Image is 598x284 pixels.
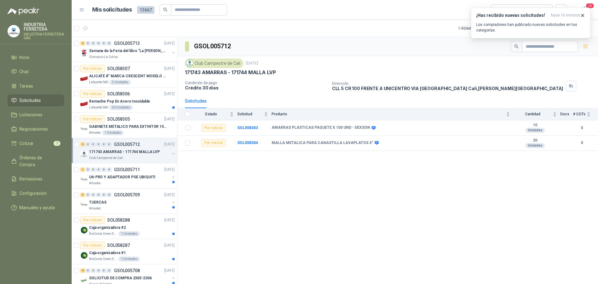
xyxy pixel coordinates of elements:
img: Company Logo [80,75,88,82]
p: [DATE] [164,142,175,147]
div: 2 Unidades [109,80,131,85]
p: 171743 AMARRAS - 171744 MALLA LVP [89,149,160,155]
p: BioCosta Green Energy S.A.S [89,231,117,236]
div: 1 - 50 de 8404 [458,23,499,33]
div: Por cotizar [202,124,226,132]
div: 0 [107,193,112,197]
div: 0 [107,167,112,172]
div: Por cotizar [80,115,105,123]
img: Company Logo [80,226,88,234]
div: 0 [91,142,96,147]
div: 0 [86,193,90,197]
th: # COTs [573,108,598,120]
p: Club Campestre de Cali [89,156,123,161]
span: Chat [19,68,29,75]
img: Company Logo [80,176,88,183]
h3: GSOL005712 [194,41,232,51]
a: Remisiones [7,173,64,185]
b: 20 [514,138,557,143]
p: Crédito 30 días [185,85,327,90]
th: Cantidad [514,108,560,120]
p: Lafayette SAS [89,80,108,85]
p: GSOL005713 [114,41,140,46]
span: Tareas [19,83,33,89]
div: Por cotizar [202,139,226,147]
a: 2 0 0 0 0 0 GSOL005713[DATE] Company LogoSemana de la Feria del libro "La [PERSON_NAME]"Gimnasio ... [80,40,176,60]
p: SOL058307 [107,66,130,71]
div: 0 [86,167,90,172]
a: 3 0 0 0 0 0 GSOL005709[DATE] Company LogoTUERCASAlmatec [80,191,176,211]
span: Cantidad [514,112,552,116]
div: 0 [86,142,90,147]
div: 0 [96,41,101,46]
p: INDUSTRIA FERRETERA [24,22,64,31]
div: Por cotizar [80,65,105,72]
a: Inicio [7,51,64,63]
p: GSOL005712 [114,142,140,147]
div: 0 [102,142,106,147]
a: Licitaciones [7,109,64,121]
span: # COTs [573,112,586,116]
p: Almatec [89,206,101,211]
th: Estado [194,108,237,120]
th: Docs [560,108,573,120]
b: 0 [573,140,591,146]
div: 1 Unidades [118,257,140,262]
div: 0 [91,41,96,46]
p: Los compradores han publicado nuevas solicitudes en tus categorías. [476,22,585,33]
div: 0 [102,167,106,172]
p: Almatec [89,130,101,135]
div: Club Campestre de Cali [185,59,243,68]
th: Solicitud [237,108,272,120]
div: 0 [91,268,96,273]
div: 3 [80,193,85,197]
b: 10 [514,123,557,128]
button: 16 [579,4,591,16]
a: Negociaciones [7,123,64,135]
div: Por cotizar [80,90,105,98]
b: AMARRAS PLASTICAS PAQUETE X 100 UND - DEXSON [272,125,370,130]
span: hace 16 minutos [551,13,580,18]
span: Inicio [19,54,29,61]
div: 0 [91,167,96,172]
b: MALLA METALICA PARA CANASTILLA LAVAPLATOS 4" [272,141,373,146]
a: SOL058303 [237,126,258,130]
a: Órdenes de Compra [7,152,64,171]
p: Caja organizadora #1 [89,250,126,256]
div: Por cotizar [80,216,105,224]
p: 171743 AMARRAS - 171744 MALLA LVP [185,69,276,76]
p: [DATE] [164,192,175,198]
a: 1 0 0 0 0 0 GSOL005711[DATE] Company LogoU6-PRO Y ADAPTADOR POE UBIQUITIAlmatec [80,166,176,186]
p: SOL058306 [107,92,130,96]
p: Remache Pop En Acero Inoxidable [89,99,150,104]
a: SOL058304 [237,141,258,145]
div: 0 [96,167,101,172]
p: [DATE] [164,217,175,223]
div: 0 [86,268,90,273]
div: Todas [495,7,508,13]
p: Dirección [332,81,563,86]
p: GSOL005709 [114,193,140,197]
span: Remisiones [19,176,42,182]
p: [DATE] [164,41,175,46]
a: Cotizar7 [7,137,64,149]
span: Órdenes de Compra [19,154,58,168]
p: ALICATE 8" MARCA CRESCENT MODELO 38008tv [89,73,167,79]
div: 1 [80,167,85,172]
div: 0 [86,41,90,46]
img: Company Logo [80,252,88,259]
p: CLL 5 CR 100 FRENTE A UNICENTRO VIA [GEOGRAPHIC_DATA] Cali , [PERSON_NAME][GEOGRAPHIC_DATA] [332,86,563,91]
p: SOLICITUD DE COMPRA 2305-2306 [89,275,152,281]
span: 13667 [137,6,154,14]
img: Company Logo [8,25,20,37]
img: Company Logo [80,201,88,209]
img: Company Logo [80,50,88,57]
div: Unidades [525,128,545,133]
div: 0 [96,193,101,197]
div: 0 [102,268,106,273]
p: SOL058288 [107,218,130,222]
p: Caja organizadora #2 [89,225,126,231]
span: search [163,7,168,12]
a: Solicitudes [7,94,64,106]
